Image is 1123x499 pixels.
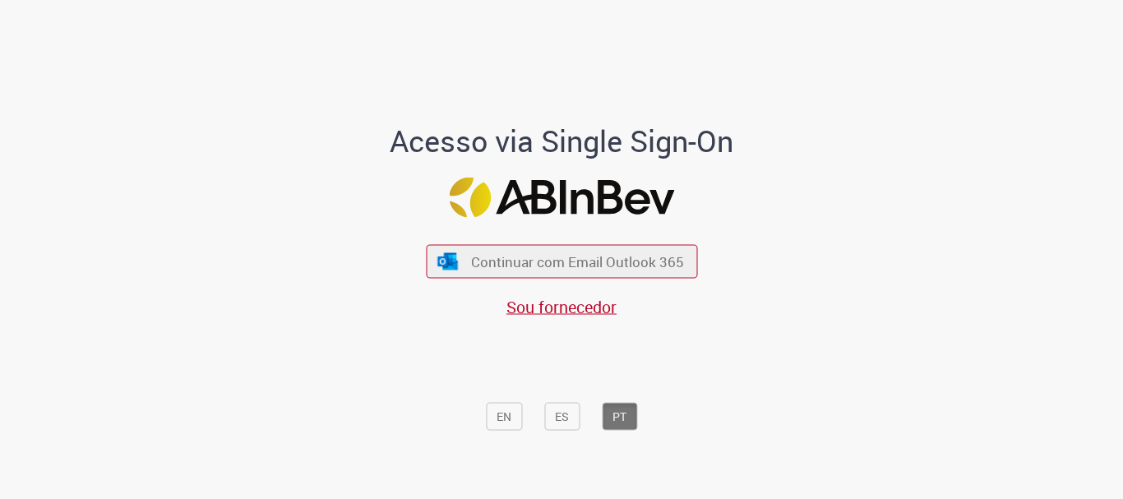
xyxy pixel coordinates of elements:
h1: Acesso via Single Sign-On [334,125,790,158]
img: Logo ABInBev [449,178,674,218]
img: ícone Azure/Microsoft 360 [437,252,460,270]
button: ES [544,403,580,431]
button: PT [602,403,637,431]
span: Continuar com Email Outlook 365 [471,252,684,271]
button: ícone Azure/Microsoft 360 Continuar com Email Outlook 365 [426,245,697,279]
a: Sou fornecedor [506,296,617,318]
button: EN [486,403,522,431]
